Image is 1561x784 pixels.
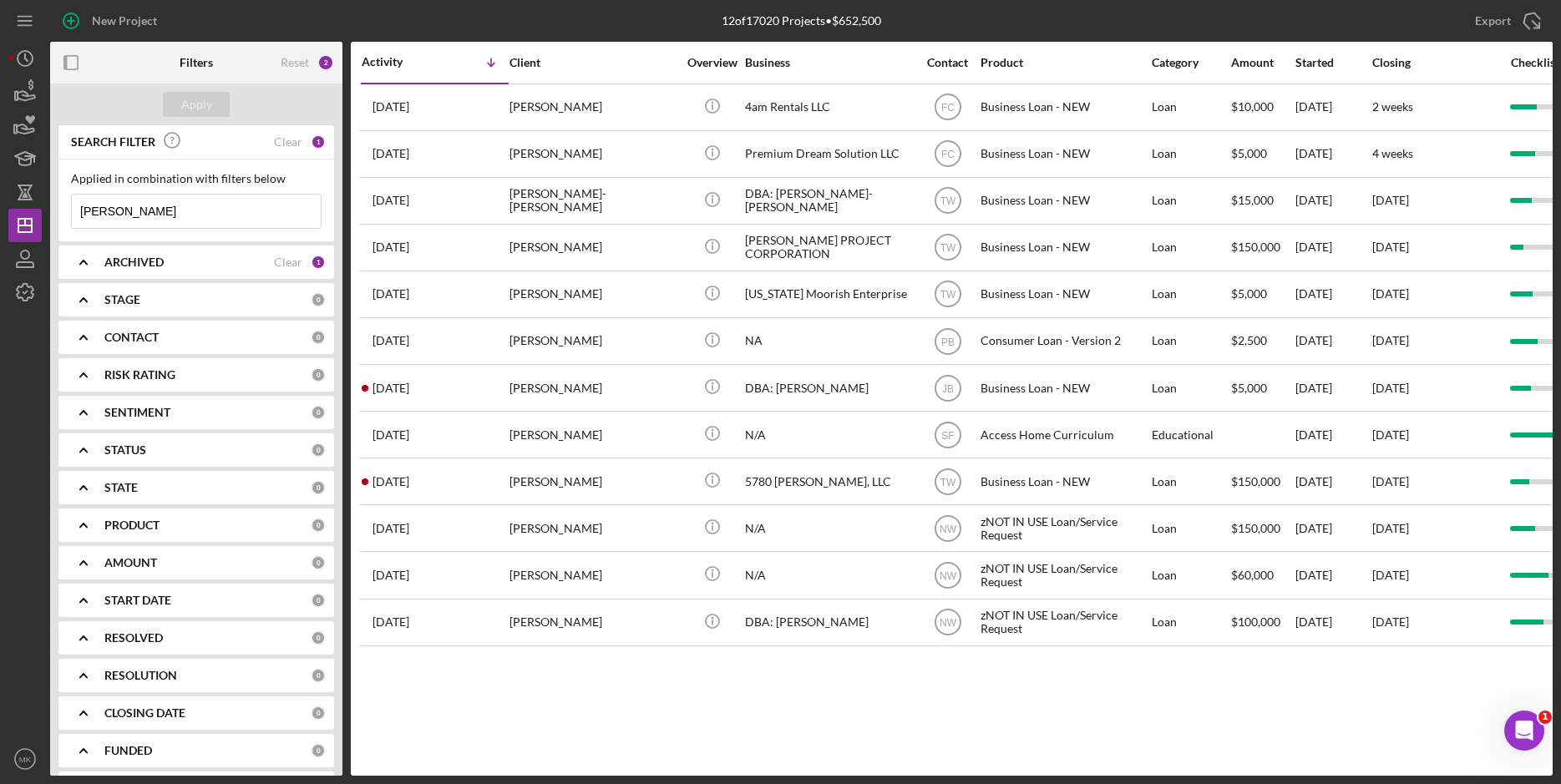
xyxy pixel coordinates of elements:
[981,179,1148,223] div: Business Loan - NEW
[745,459,912,503] div: 5780 [PERSON_NAME], LLC
[981,506,1148,550] div: zNOT IN USE Loan/Service Request
[50,4,174,38] button: New Project
[1231,272,1294,316] div: $5,000
[104,594,171,607] b: START DATE
[104,744,152,757] b: FUNDED
[1372,240,1409,254] time: [DATE]
[981,85,1148,129] div: Business Loan - NEW
[1231,600,1294,645] div: $100,000
[1231,553,1294,597] div: $60,000
[1372,333,1409,347] time: [DATE]
[509,179,677,223] div: [PERSON_NAME]-[PERSON_NAME]
[1152,56,1229,69] div: Category
[311,630,326,645] div: 0
[281,56,309,69] div: Reset
[311,668,326,683] div: 0
[1295,132,1371,176] div: [DATE]
[373,240,409,254] time: 2025-03-21 16:33
[745,272,912,316] div: [US_STATE] Moorish Enterprise
[1152,553,1229,597] div: Loan
[104,556,157,569] b: AMOUNT
[1152,225,1229,270] div: Loan
[941,149,955,160] text: FC
[104,331,159,344] b: CONTACT
[981,412,1148,457] div: Access Home Curriculum
[981,272,1148,316] div: Business Loan - NEW
[1231,459,1294,503] div: $150,000
[311,743,326,758] div: 0
[311,706,326,721] div: 0
[509,319,677,363] div: [PERSON_NAME]
[1372,56,1498,69] div: Closing
[104,368,175,382] b: RISK RATING
[509,600,677,645] div: [PERSON_NAME]
[104,443,146,457] b: STATUS
[181,92,212,117] div: Apply
[745,506,912,550] div: N/A
[311,518,326,533] div: 0
[509,553,677,597] div: [PERSON_NAME]
[940,476,955,488] text: TW
[1372,427,1409,442] time: [DATE]
[916,56,979,69] div: Contact
[1295,179,1371,223] div: [DATE]
[1372,146,1413,160] time: 4 weeks
[940,523,957,534] text: NW
[509,459,677,503] div: [PERSON_NAME]
[981,132,1148,176] div: Business Loan - NEW
[745,179,912,223] div: DBA: [PERSON_NAME]-[PERSON_NAME]
[509,412,677,457] div: [PERSON_NAME]
[1295,56,1371,69] div: Started
[1152,132,1229,176] div: Loan
[1458,4,1553,38] button: Export
[1372,521,1409,535] time: [DATE]
[362,55,435,68] div: Activity
[104,293,140,306] b: STAGE
[981,600,1148,645] div: zNOT IN USE Loan/Service Request
[940,336,954,347] text: PB
[941,102,955,114] text: FC
[180,56,213,69] b: Filters
[940,195,955,207] text: TW
[509,85,677,129] div: [PERSON_NAME]
[509,132,677,176] div: [PERSON_NAME]
[1372,474,1409,488] time: [DATE]
[940,617,957,629] text: NW
[1152,272,1229,316] div: Loan
[745,225,912,270] div: [PERSON_NAME] PROJECT CORPORATION
[311,480,326,495] div: 0
[1372,99,1413,114] time: 2 weeks
[940,242,955,254] text: TW
[1295,366,1371,410] div: [DATE]
[1152,85,1229,129] div: Loan
[373,569,409,582] time: 2023-07-24 19:00
[1538,711,1552,724] span: 1
[981,319,1148,363] div: Consumer Loan - Version 2
[1475,4,1511,38] div: Export
[274,255,302,269] div: Clear
[373,615,409,629] time: 2023-07-03 16:01
[1231,225,1294,270] div: $150,000
[1372,193,1409,207] time: [DATE]
[8,742,42,776] button: MK
[509,506,677,550] div: [PERSON_NAME]
[745,85,912,129] div: 4am Rentals LLC
[311,555,326,570] div: 0
[104,255,164,269] b: ARCHIVED
[1152,459,1229,503] div: Loan
[104,706,185,720] b: CLOSING DATE
[940,289,955,301] text: TW
[373,334,409,347] time: 2024-12-11 04:07
[1295,553,1371,597] div: [DATE]
[163,92,230,117] button: Apply
[1372,286,1409,301] time: [DATE]
[311,405,326,420] div: 0
[981,553,1148,597] div: zNOT IN USE Loan/Service Request
[745,366,912,410] div: DBA: [PERSON_NAME]
[104,631,163,645] b: RESOLVED
[509,366,677,410] div: [PERSON_NAME]
[509,225,677,270] div: [PERSON_NAME]
[1295,319,1371,363] div: [DATE]
[981,225,1148,270] div: Business Loan - NEW
[1231,56,1294,69] div: Amount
